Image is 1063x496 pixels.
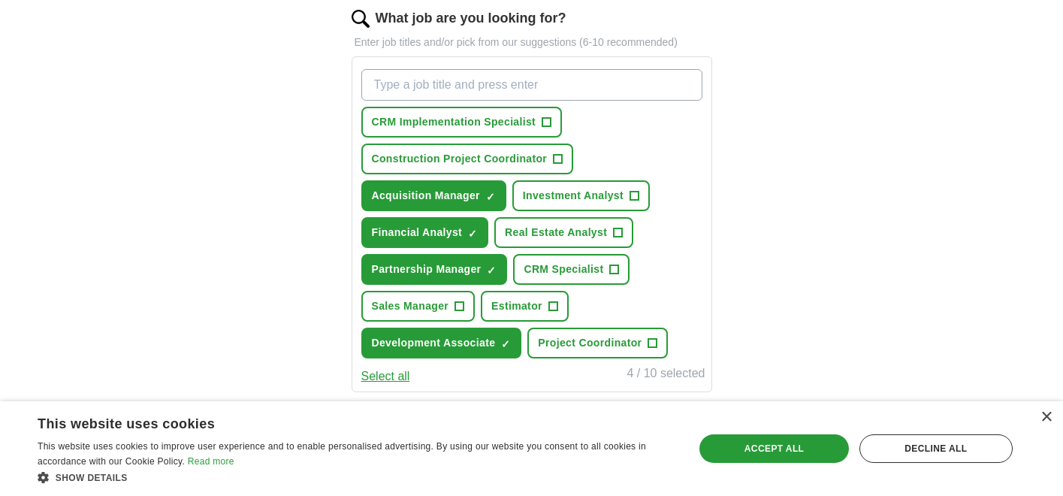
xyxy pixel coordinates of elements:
[505,225,607,240] span: Real Estate Analyst
[494,217,633,248] button: Real Estate Analyst
[372,188,480,204] span: Acquisition Manager
[38,410,637,433] div: This website uses cookies
[38,441,646,467] span: This website uses cookies to improve user experience and to enable personalised advertising. By u...
[361,107,563,138] button: CRM Implementation Specialist
[361,254,508,285] button: Partnership Manager✓
[527,328,668,358] button: Project Coordinator
[524,262,603,277] span: CRM Specialist
[361,291,476,322] button: Sales Manager
[512,180,650,211] button: Investment Analyst
[361,367,410,386] button: Select all
[361,69,702,101] input: Type a job title and press enter
[56,473,128,483] span: Show details
[491,298,542,314] span: Estimator
[352,10,370,28] img: search.png
[523,188,624,204] span: Investment Analyst
[352,35,712,50] p: Enter job titles and/or pick from our suggestions (6-10 recommended)
[361,144,574,174] button: Construction Project Coordinator
[372,225,463,240] span: Financial Analyst
[372,335,496,351] span: Development Associate
[627,364,705,386] div: 4 / 10 selected
[501,338,510,350] span: ✓
[699,434,848,463] div: Accept all
[361,328,522,358] button: Development Associate✓
[859,434,1013,463] div: Decline all
[372,114,536,130] span: CRM Implementation Specialist
[38,470,675,485] div: Show details
[372,151,548,167] span: Construction Project Coordinator
[468,228,477,240] span: ✓
[361,217,489,248] button: Financial Analyst✓
[487,265,496,277] span: ✓
[1040,412,1052,423] div: Close
[361,180,506,211] button: Acquisition Manager✓
[188,456,234,467] a: Read more, opens a new window
[372,298,449,314] span: Sales Manager
[538,335,642,351] span: Project Coordinator
[513,254,630,285] button: CRM Specialist
[372,262,482,277] span: Partnership Manager
[486,191,495,203] span: ✓
[376,8,566,29] label: What job are you looking for?
[481,291,569,322] button: Estimator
